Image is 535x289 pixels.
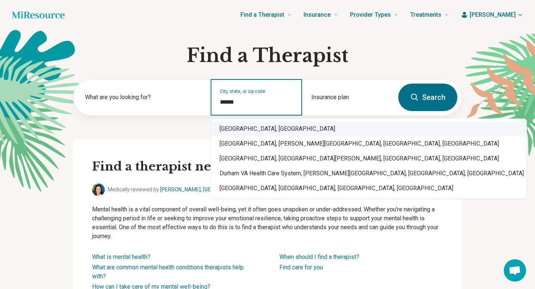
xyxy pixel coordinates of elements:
[160,186,254,192] a: [PERSON_NAME], [GEOGRAPHIC_DATA]
[85,93,202,102] label: What are you looking for?
[211,151,527,166] div: [GEOGRAPHIC_DATA], [GEOGRAPHIC_DATA][PERSON_NAME], [GEOGRAPHIC_DATA], [GEOGRAPHIC_DATA]
[350,10,391,20] span: Provider Types
[92,264,244,280] a: What are common mental health conditions therapists help with?
[304,10,331,20] span: Insurance
[279,253,359,260] a: When should I find a therapist?
[92,253,150,260] a: What is mental health?
[398,84,457,111] button: Search
[211,166,527,181] div: Durham VA Health Care System, [PERSON_NAME][GEOGRAPHIC_DATA], [GEOGRAPHIC_DATA], [GEOGRAPHIC_DATA]
[12,7,65,22] a: Home page
[92,159,443,175] h2: Find a therapist near you
[211,118,527,199] div: Suggestions
[211,181,527,196] div: [GEOGRAPHIC_DATA], [GEOGRAPHIC_DATA], [GEOGRAPHIC_DATA], [GEOGRAPHIC_DATA]
[410,10,441,20] span: Treatments
[92,205,443,241] p: Mental health is a vital component of overall well-being, yet it often goes unspoken or under-add...
[240,10,284,20] span: Find a Therapist
[108,186,276,194] span: Medically reviewed by
[279,264,323,271] a: Find care for you
[73,45,462,67] h1: Find a Therapist
[211,121,527,136] div: [GEOGRAPHIC_DATA], [GEOGRAPHIC_DATA]
[211,136,527,151] div: [GEOGRAPHIC_DATA], [PERSON_NAME][GEOGRAPHIC_DATA], [GEOGRAPHIC_DATA], [GEOGRAPHIC_DATA]
[504,259,526,282] div: Open chat
[470,10,516,19] span: [PERSON_NAME]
